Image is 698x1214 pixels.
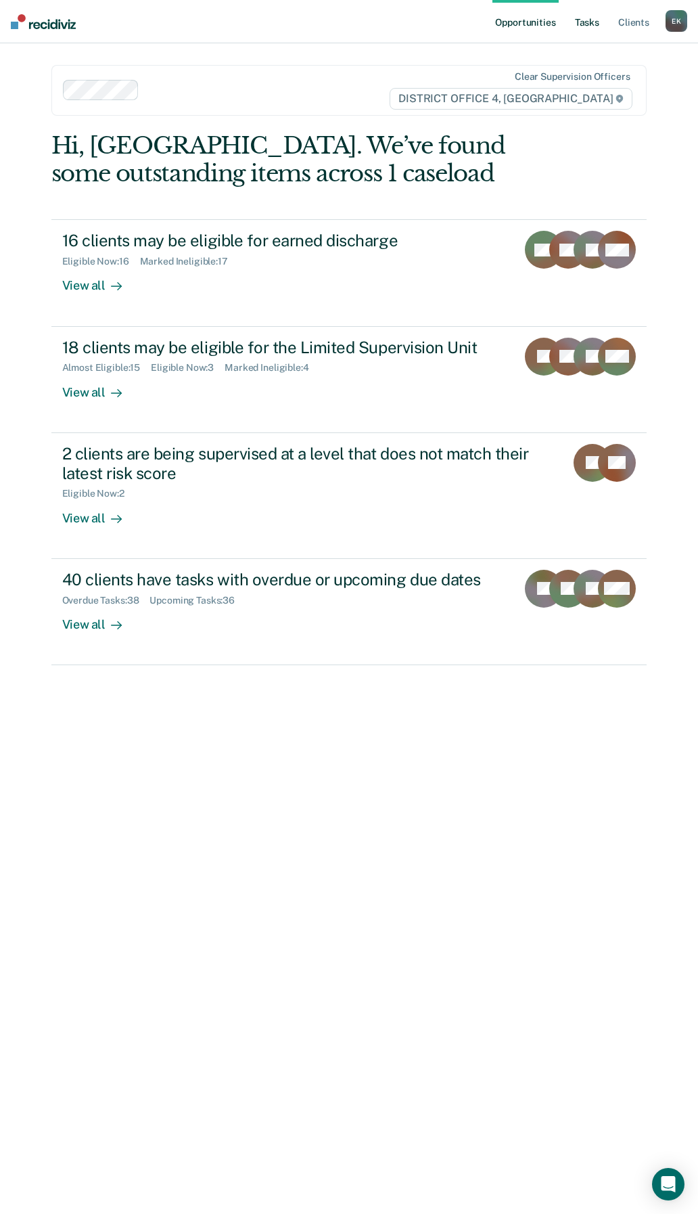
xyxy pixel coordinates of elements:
div: 18 clients may be eligible for the Limited Supervision Unit [62,338,507,357]
div: 16 clients may be eligible for earned discharge [62,231,507,250]
div: Upcoming Tasks : 36 [149,595,246,606]
div: Open Intercom Messenger [652,1168,684,1200]
div: Eligible Now : 16 [62,256,140,267]
div: View all [62,374,138,400]
div: Clear supervision officers [515,71,630,83]
div: Marked Ineligible : 17 [140,256,239,267]
div: View all [62,267,138,294]
div: Overdue Tasks : 38 [62,595,150,606]
img: Recidiviz [11,14,76,29]
div: Eligible Now : 2 [62,488,135,499]
a: 40 clients have tasks with overdue or upcoming due datesOverdue Tasks:38Upcoming Tasks:36View all [51,559,647,665]
div: View all [62,606,138,632]
a: 18 clients may be eligible for the Limited Supervision UnitAlmost Eligible:15Eligible Now:3Marked... [51,327,647,433]
div: 40 clients have tasks with overdue or upcoming due dates [62,570,507,589]
a: 2 clients are being supervised at a level that does not match their latest risk scoreEligible Now... [51,433,647,559]
div: Eligible Now : 3 [151,362,225,374]
a: 16 clients may be eligible for earned dischargeEligible Now:16Marked Ineligible:17View all [51,219,647,326]
div: E K [666,10,687,32]
div: Marked Ineligible : 4 [225,362,319,374]
div: View all [62,499,138,526]
div: 2 clients are being supervised at a level that does not match their latest risk score [62,444,537,483]
span: DISTRICT OFFICE 4, [GEOGRAPHIC_DATA] [390,88,632,110]
div: Almost Eligible : 15 [62,362,152,374]
button: EK [666,10,687,32]
div: Hi, [GEOGRAPHIC_DATA]. We’ve found some outstanding items across 1 caseload [51,132,528,187]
